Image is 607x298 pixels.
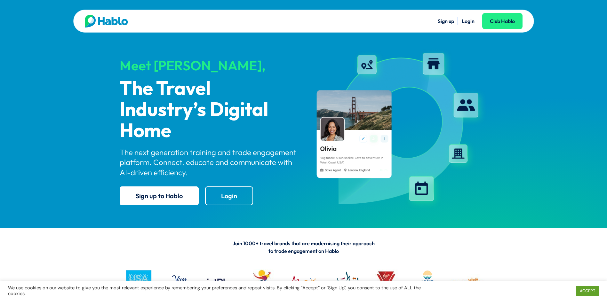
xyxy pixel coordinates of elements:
[120,147,298,177] p: The next generation training and trade engagement platform. Connect, educate and communicate with...
[576,286,599,296] a: ACCEPT
[205,186,253,205] a: Login
[8,285,422,296] div: We use cookies on our website to give you the most relevant experience by remembering your prefer...
[462,18,475,24] a: Login
[309,48,488,211] img: hablo-profile-image
[120,58,298,73] div: Meet [PERSON_NAME],
[482,13,523,29] a: Club Hablo
[233,240,375,254] span: Join 1000+ travel brands that are modernising their approach to trade engagement on Hablo
[120,186,199,205] a: Sign up to Hablo
[438,18,454,24] a: Sign up
[120,79,298,142] p: The Travel Industry’s Digital Home
[85,15,128,27] img: Hablo logo main 2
